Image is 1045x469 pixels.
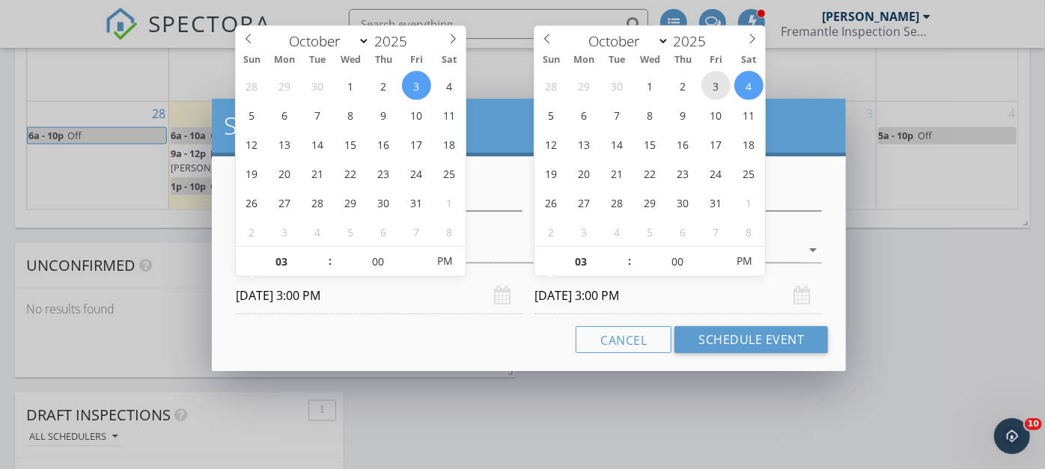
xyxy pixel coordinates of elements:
span: November 2, 2025 [237,217,266,246]
span: October 2, 2025 [369,71,398,100]
span: October 2, 2025 [668,71,698,100]
span: : [627,246,632,276]
input: Year [669,31,719,51]
iframe: Intercom live chat [994,418,1030,454]
span: October 21, 2025 [603,159,632,188]
span: : [328,246,332,276]
span: October 27, 2025 [570,188,599,217]
span: Tue [600,55,633,65]
span: Wed [335,55,368,65]
span: October 23, 2025 [369,159,398,188]
i: arrow_drop_down [804,241,822,259]
input: Select date [236,278,523,314]
span: October 24, 2025 [701,159,731,188]
span: November 1, 2025 [734,188,764,217]
span: November 8, 2025 [734,217,764,246]
span: September 30, 2025 [603,71,632,100]
span: November 4, 2025 [603,217,632,246]
span: October 17, 2025 [402,129,431,159]
span: Fri [699,55,732,65]
span: October 19, 2025 [237,159,266,188]
span: November 8, 2025 [435,217,464,246]
span: September 28, 2025 [537,71,566,100]
input: Select date [534,278,822,314]
span: October 26, 2025 [537,188,566,217]
span: October 20, 2025 [270,159,299,188]
span: October 23, 2025 [668,159,698,188]
span: Wed [633,55,666,65]
span: November 1, 2025 [435,188,464,217]
h2: Schedule Event [224,111,835,141]
span: October 21, 2025 [303,159,332,188]
span: Sat [433,55,466,65]
span: October 28, 2025 [303,188,332,217]
span: September 28, 2025 [237,71,266,100]
span: September 29, 2025 [270,71,299,100]
span: 10 [1025,418,1042,430]
span: October 25, 2025 [435,159,464,188]
span: October 28, 2025 [603,188,632,217]
span: November 6, 2025 [668,217,698,246]
span: October 5, 2025 [237,100,266,129]
span: October 8, 2025 [336,100,365,129]
span: October 4, 2025 [734,71,764,100]
span: October 3, 2025 [402,71,431,100]
span: October 15, 2025 [636,129,665,159]
span: October 9, 2025 [668,100,698,129]
span: Mon [269,55,302,65]
span: October 29, 2025 [636,188,665,217]
span: September 29, 2025 [570,71,599,100]
span: October 11, 2025 [734,100,764,129]
span: October 31, 2025 [402,188,431,217]
span: Thu [368,55,400,65]
span: November 5, 2025 [336,217,365,246]
span: Thu [666,55,699,65]
span: Sat [732,55,765,65]
span: November 7, 2025 [402,217,431,246]
button: Schedule Event [674,326,828,353]
span: Mon [567,55,600,65]
span: October 13, 2025 [570,129,599,159]
span: October 7, 2025 [303,100,332,129]
span: October 4, 2025 [435,71,464,100]
span: October 30, 2025 [668,188,698,217]
span: October 17, 2025 [701,129,731,159]
span: November 3, 2025 [270,217,299,246]
span: October 6, 2025 [570,100,599,129]
span: October 16, 2025 [369,129,398,159]
span: November 5, 2025 [636,217,665,246]
span: October 8, 2025 [636,100,665,129]
span: November 6, 2025 [369,217,398,246]
span: October 7, 2025 [603,100,632,129]
span: October 18, 2025 [734,129,764,159]
span: October 3, 2025 [701,71,731,100]
span: Tue [302,55,335,65]
span: October 25, 2025 [734,159,764,188]
span: October 12, 2025 [537,129,566,159]
span: October 18, 2025 [435,129,464,159]
button: Cancel [576,326,671,353]
span: October 22, 2025 [636,159,665,188]
span: October 27, 2025 [270,188,299,217]
span: October 10, 2025 [701,100,731,129]
input: Year [370,31,419,51]
span: October 31, 2025 [701,188,731,217]
span: October 1, 2025 [336,71,365,100]
span: October 26, 2025 [237,188,266,217]
span: October 14, 2025 [303,129,332,159]
span: October 15, 2025 [336,129,365,159]
span: October 22, 2025 [336,159,365,188]
span: November 7, 2025 [701,217,731,246]
span: October 20, 2025 [570,159,599,188]
span: Click to toggle [724,246,765,276]
span: October 13, 2025 [270,129,299,159]
span: October 12, 2025 [237,129,266,159]
span: October 30, 2025 [369,188,398,217]
span: October 5, 2025 [537,100,566,129]
span: October 24, 2025 [402,159,431,188]
span: October 6, 2025 [270,100,299,129]
span: September 30, 2025 [303,71,332,100]
span: October 14, 2025 [603,129,632,159]
span: October 10, 2025 [402,100,431,129]
span: Sun [236,55,269,65]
